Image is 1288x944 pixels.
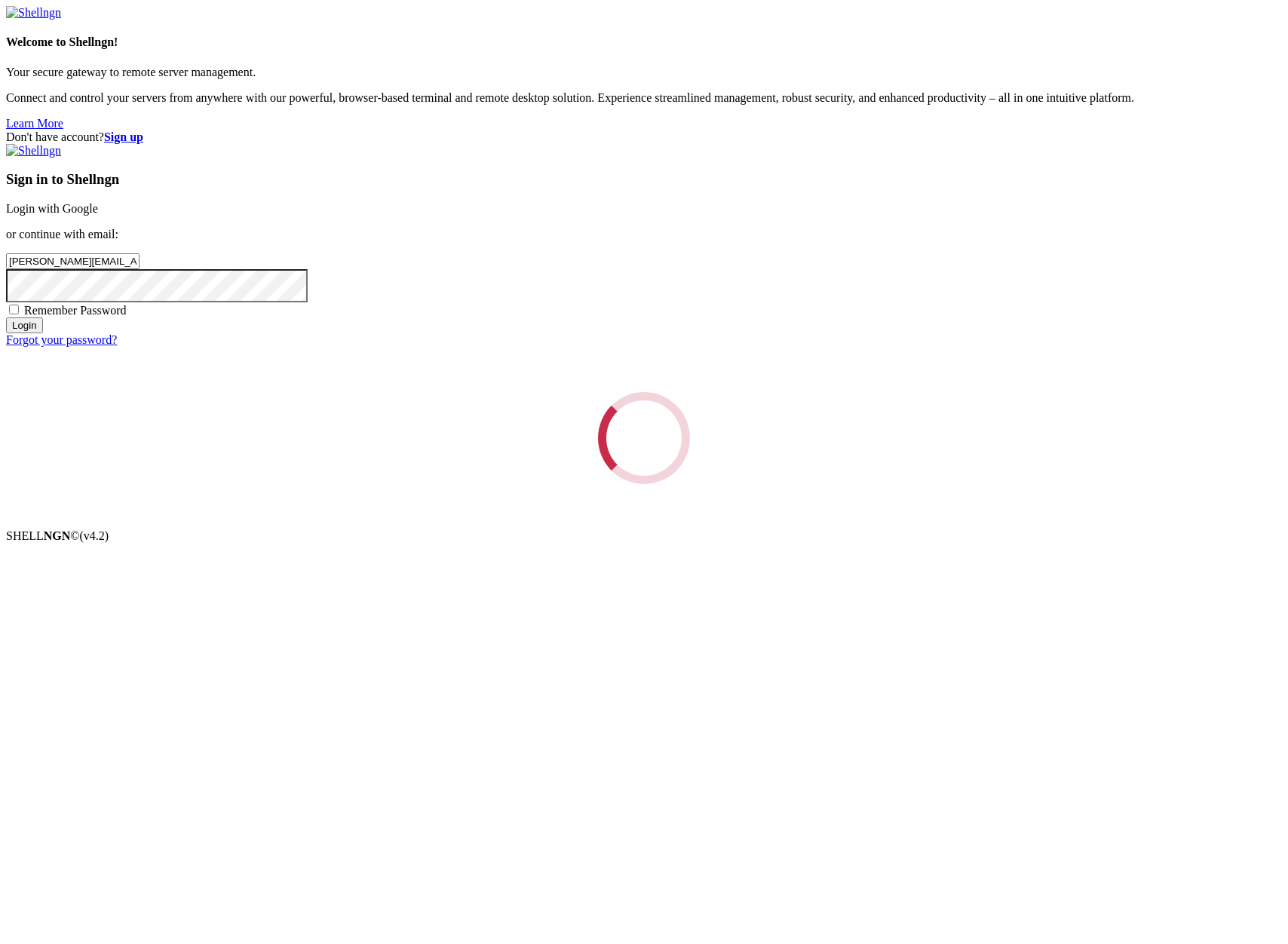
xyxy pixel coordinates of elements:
p: Connect and control your servers from anywhere with our powerful, browser-based terminal and remo... [6,91,1282,105]
input: Remember Password [9,305,19,314]
p: or continue with email: [6,228,1282,241]
div: Don't have account? [6,130,1282,144]
p: Your secure gateway to remote server management. [6,66,1282,79]
span: 4.2.0 [80,529,109,542]
img: Shellngn [6,144,61,158]
h3: Sign in to Shellngn [6,171,1282,188]
span: Remember Password [24,304,127,317]
div: Loading... [598,392,690,484]
h4: Welcome to Shellngn! [6,35,1282,49]
a: Learn More [6,117,63,130]
a: Forgot your password? [6,333,117,346]
img: Shellngn [6,6,61,20]
a: Login with Google [6,202,98,215]
input: Login [6,317,43,333]
span: SHELL © [6,529,109,542]
b: NGN [44,529,71,542]
a: Sign up [104,130,143,143]
input: Email address [6,253,140,269]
